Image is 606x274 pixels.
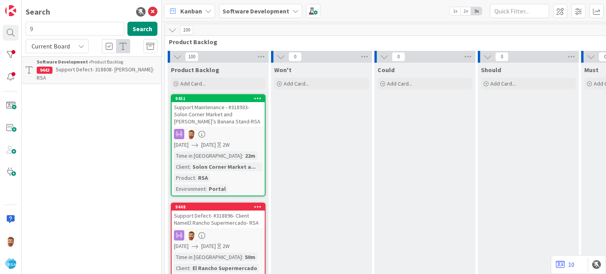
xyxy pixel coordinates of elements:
[490,4,549,18] input: Quick Filter...
[288,52,302,62] span: 0
[174,173,195,182] div: Product
[186,230,196,240] img: AS
[172,95,265,127] div: 9451Support Maintenance - #318933- Solon Corner Market and [PERSON_NAME]’s Banana Stand-RSA
[22,56,161,84] a: Software Development ›Product Backlog9443Support Defect- 318808- [PERSON_NAME]- RSA
[174,185,206,193] div: Environment
[223,7,289,15] b: Software Development
[172,230,265,240] div: AS
[243,253,257,261] div: 50m
[175,204,265,210] div: 9448
[201,141,216,149] span: [DATE]
[172,95,265,102] div: 9451
[207,185,228,193] div: Portal
[191,264,259,272] div: El Rancho Supermercado
[180,80,206,87] span: Add Card...
[174,141,189,149] span: [DATE]
[274,66,292,74] span: Won't
[450,7,460,15] span: 1x
[37,66,154,81] span: Support Defect- 318808- [PERSON_NAME]- RSA
[556,260,574,269] a: 10
[172,129,265,139] div: AS
[243,151,257,160] div: 22m
[191,162,258,171] div: Solon Corner Market a...
[5,236,16,247] img: AS
[206,185,207,193] span: :
[186,129,196,139] img: AS
[174,151,242,160] div: Time in [GEOGRAPHIC_DATA]
[172,102,265,127] div: Support Maintenance - #318933- Solon Corner Market and [PERSON_NAME]’s Banana Stand-RSA
[32,42,70,50] span: Current Board
[481,66,501,74] span: Should
[172,203,265,211] div: 9448
[174,264,189,272] div: Client
[495,52,509,62] span: 0
[180,6,202,16] span: Kanban
[5,258,16,269] img: avatar
[584,66,599,74] span: Must
[460,7,471,15] span: 2x
[174,253,242,261] div: Time in [GEOGRAPHIC_DATA]
[387,80,412,87] span: Add Card...
[26,6,50,18] div: Search
[37,59,90,65] b: Software Development ›
[174,242,189,250] span: [DATE]
[37,67,52,74] div: 9443
[175,96,265,101] div: 9451
[172,203,265,228] div: 9448Support Defect- #318896- Client NameEl Rancho Supermercado- RSA
[242,151,243,160] span: :
[189,162,191,171] span: :
[490,80,516,87] span: Add Card...
[174,162,189,171] div: Client
[392,52,405,62] span: 0
[201,242,216,250] span: [DATE]
[284,80,309,87] span: Add Card...
[172,211,265,228] div: Support Defect- #318896- Client NameEl Rancho Supermercado- RSA
[185,52,198,62] span: 100
[223,242,230,250] div: 2W
[196,173,210,182] div: RSA
[189,264,191,272] span: :
[5,5,16,16] img: Visit kanbanzone.com
[223,141,230,149] div: 2W
[195,173,196,182] span: :
[37,58,157,65] div: Product Backlog
[127,22,157,36] button: Search
[180,25,193,35] span: 100
[378,66,395,74] span: Could
[171,66,219,74] span: Product Backlog
[242,253,243,261] span: :
[471,7,482,15] span: 3x
[26,22,124,36] input: Search for title...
